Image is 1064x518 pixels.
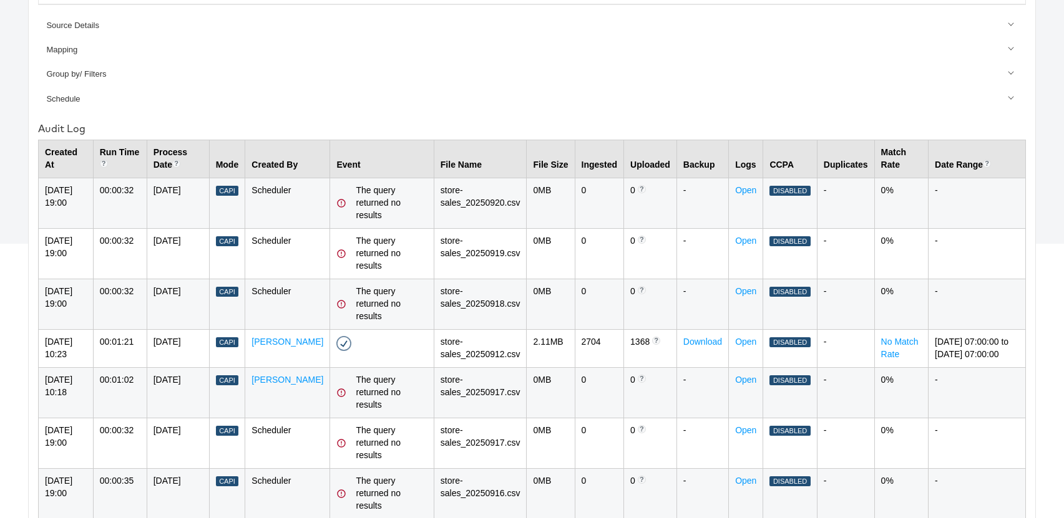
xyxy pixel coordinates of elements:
[39,140,94,178] th: Created At
[39,228,94,279] td: [DATE] 19:00
[575,418,624,468] td: 0
[93,140,147,178] th: Run Time
[575,178,624,228] td: 0
[929,228,1026,279] td: -
[676,279,728,329] td: -
[209,140,245,178] th: Mode
[147,140,209,178] th: Process Date
[929,279,1026,329] td: -
[874,279,928,329] td: 0%
[216,186,239,196] div: Capi
[434,178,527,228] td: store-sales_20250920.csv
[245,140,330,178] th: Created By
[527,140,575,178] th: File Size
[434,140,527,178] th: File Name
[147,178,209,228] td: [DATE]
[735,425,756,435] a: Open
[929,367,1026,418] td: -
[38,122,1026,136] div: Audit Log
[39,418,94,468] td: [DATE] 19:00
[527,178,575,228] td: 0 MB
[817,228,874,279] td: -
[769,476,810,487] div: Disabled
[38,62,1026,87] a: Group by/ Filters
[216,426,239,436] div: Capi
[38,38,1026,62] a: Mapping
[46,44,1019,56] div: Mapping
[763,140,817,178] th: CCPA
[147,329,209,367] td: [DATE]
[929,329,1026,367] td: [DATE] 07:00:00 to [DATE] 07:00:00
[874,418,928,468] td: 0%
[817,140,874,178] th: Duplicates
[527,367,575,418] td: 0 MB
[624,329,677,367] td: 1368
[147,228,209,279] td: [DATE]
[216,287,239,297] div: Capi
[624,418,677,468] td: 0
[735,337,756,347] a: Open
[46,94,1019,105] div: Schedule
[434,279,527,329] td: store-sales_20250918.csv
[874,367,928,418] td: 0%
[527,279,575,329] td: 0 MB
[735,236,756,246] a: Open
[624,140,677,178] th: Uploaded
[147,367,209,418] td: [DATE]
[874,178,928,228] td: 0%
[527,418,575,468] td: 0 MB
[527,329,575,367] td: 2.11 MB
[147,279,209,329] td: [DATE]
[245,279,330,329] td: Scheduler
[676,367,728,418] td: -
[929,418,1026,468] td: -
[216,337,239,348] div: Capi
[729,140,763,178] th: Logs
[245,178,330,228] td: Scheduler
[874,140,928,178] th: Match Rate
[575,140,624,178] th: Ingested
[817,367,874,418] td: -
[93,329,147,367] td: 00:01:21
[356,374,427,411] div: The query returned no results
[817,418,874,468] td: -
[434,367,527,418] td: store-sales_20250917.csv
[356,235,427,272] div: The query returned no results
[434,228,527,279] td: store-sales_20250919.csv
[356,185,427,222] div: The query returned no results
[929,178,1026,228] td: -
[817,178,874,228] td: -
[769,236,810,247] div: Disabled
[434,418,527,468] td: store-sales_20250917.csv
[245,228,330,279] td: Scheduler
[93,418,147,468] td: 00:00:32
[527,228,575,279] td: 0 MB
[624,367,677,418] td: 0
[769,426,810,436] div: Disabled
[735,286,756,296] a: Open
[356,285,427,323] div: The query returned no results
[39,367,94,418] td: [DATE] 10:18
[676,418,728,468] td: -
[676,228,728,279] td: -
[575,228,624,279] td: 0
[676,178,728,228] td: -
[216,375,239,386] div: Capi
[575,329,624,367] td: 2704
[624,178,677,228] td: 0
[245,418,330,468] td: Scheduler
[575,367,624,418] td: 0
[769,287,810,297] div: Disabled
[39,178,94,228] td: [DATE] 19:00
[39,279,94,329] td: [DATE] 19:00
[434,329,527,367] td: store-sales_20250912.csv
[881,337,919,359] a: No Match Rate
[735,185,756,195] a: Open
[38,87,1026,111] a: Schedule
[683,337,722,347] a: Download
[575,279,624,329] td: 0
[93,279,147,329] td: 00:00:32
[330,140,434,178] th: Event
[624,228,677,279] td: 0
[356,475,427,512] div: The query returned no results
